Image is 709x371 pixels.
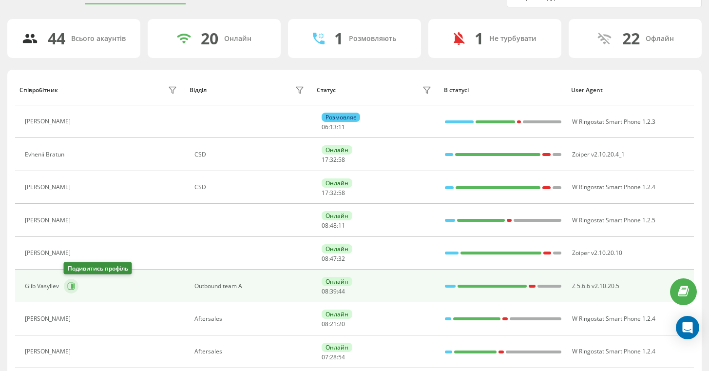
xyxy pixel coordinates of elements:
[25,250,73,256] div: [PERSON_NAME]
[194,184,307,191] div: CSD
[64,262,132,274] div: Подивитись профіль
[338,123,345,131] span: 11
[322,221,328,230] span: 08
[322,178,352,188] div: Онлайн
[322,343,352,352] div: Онлайн
[330,221,337,230] span: 48
[322,145,352,155] div: Онлайн
[25,217,73,224] div: [PERSON_NAME]
[322,244,352,254] div: Онлайн
[317,87,336,94] div: Статус
[322,321,345,328] div: : :
[571,87,689,94] div: User Agent
[322,156,345,163] div: : :
[572,183,655,191] span: W Ringostat Smart Phone 1.2.4
[322,211,352,220] div: Онлайн
[194,283,307,290] div: Outbound team A
[322,189,328,197] span: 17
[322,353,328,361] span: 07
[338,221,345,230] span: 11
[322,320,328,328] span: 08
[646,35,674,43] div: Офлайн
[224,35,251,43] div: Онлайн
[190,87,207,94] div: Відділ
[330,320,337,328] span: 21
[489,35,537,43] div: Не турбувати
[322,354,345,361] div: : :
[334,29,343,48] div: 1
[322,288,345,295] div: : :
[322,254,328,263] span: 08
[194,315,307,322] div: Aftersales
[330,353,337,361] span: 28
[322,287,328,295] span: 08
[71,35,126,43] div: Всього акаунтів
[25,151,67,158] div: Evhenii Bratun
[25,315,73,322] div: [PERSON_NAME]
[330,156,337,164] span: 32
[194,151,307,158] div: CSD
[322,190,345,196] div: : :
[322,124,345,131] div: : :
[48,29,65,48] div: 44
[572,117,655,126] span: W Ringostat Smart Phone 1.2.3
[572,249,622,257] span: Zoiper v2.10.20.10
[201,29,218,48] div: 20
[572,314,655,323] span: W Ringostat Smart Phone 1.2.4
[25,283,61,290] div: Glib Vasyliev
[349,35,396,43] div: Розмовляють
[338,353,345,361] span: 54
[338,320,345,328] span: 20
[338,156,345,164] span: 58
[330,189,337,197] span: 32
[322,255,345,262] div: : :
[330,254,337,263] span: 47
[572,150,625,158] span: Zoiper v2.10.20.4_1
[572,216,655,224] span: W Ringostat Smart Phone 1.2.5
[330,287,337,295] span: 39
[572,282,619,290] span: Z 5.6.6 v2.10.20.5
[194,348,307,355] div: Aftersales
[322,113,360,122] div: Розмовляє
[322,123,328,131] span: 06
[25,184,73,191] div: [PERSON_NAME]
[25,118,73,125] div: [PERSON_NAME]
[676,316,699,339] div: Open Intercom Messenger
[322,277,352,286] div: Онлайн
[622,29,640,48] div: 22
[19,87,58,94] div: Співробітник
[330,123,337,131] span: 13
[444,87,562,94] div: В статусі
[322,156,328,164] span: 17
[338,189,345,197] span: 58
[475,29,483,48] div: 1
[322,310,352,319] div: Онлайн
[572,347,655,355] span: W Ringostat Smart Phone 1.2.4
[338,287,345,295] span: 44
[322,222,345,229] div: : :
[25,348,73,355] div: [PERSON_NAME]
[338,254,345,263] span: 32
